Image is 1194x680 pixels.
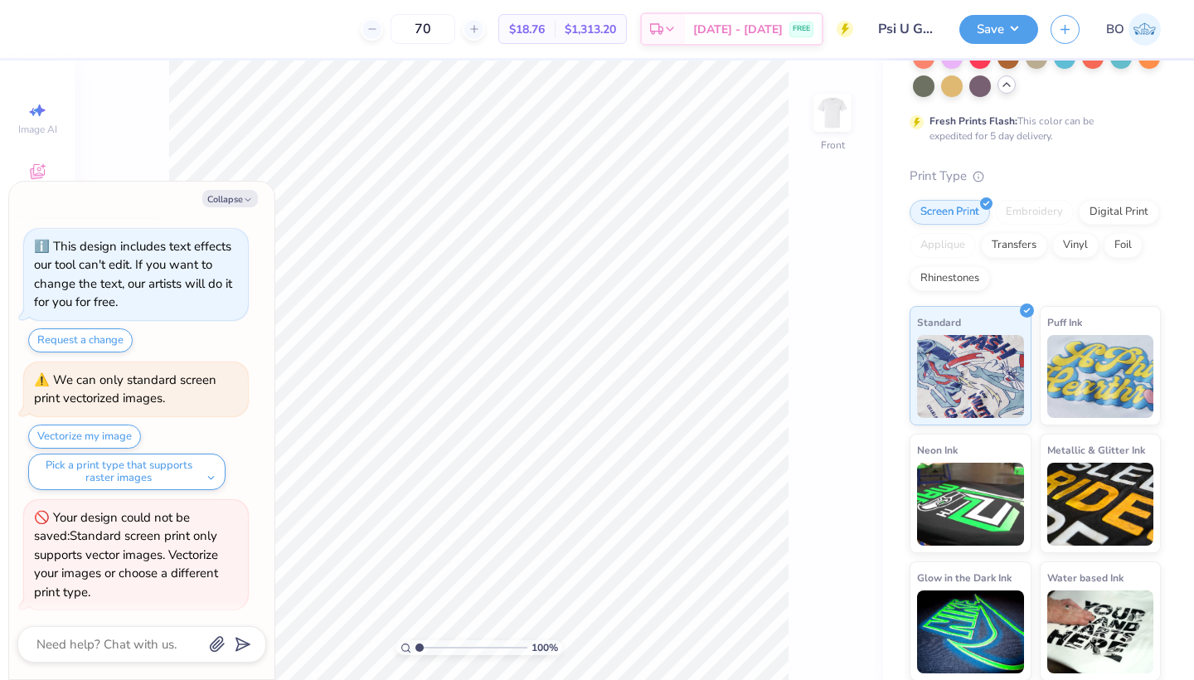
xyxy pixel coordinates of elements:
div: Embroidery [995,200,1074,225]
div: Screen Print [910,200,990,225]
img: Water based Ink [1047,590,1154,673]
div: This design includes text effects our tool can't edit. If you want to change the text, our artist... [34,238,232,311]
div: Digital Print [1079,200,1159,225]
button: Vectorize my image [28,425,141,449]
div: This color can be expedited for 5 day delivery. [929,114,1133,143]
div: Foil [1104,233,1143,258]
div: Transfers [981,233,1047,258]
button: Request a change [28,328,133,352]
img: Neon Ink [917,463,1024,546]
span: Neon Ink [917,441,958,459]
span: Glow in the Dark Ink [917,569,1012,586]
span: BO [1106,20,1124,39]
img: Brady Odell [1128,13,1161,46]
button: Save [959,15,1038,44]
span: Water based Ink [1047,569,1124,586]
input: – – [391,14,455,44]
span: FREE [793,23,810,35]
div: Front [821,138,845,153]
div: Applique [910,233,976,258]
span: Puff Ink [1047,313,1082,331]
div: Print Type [910,167,1161,186]
div: We can only standard screen print vectorized images. [34,372,216,407]
strong: Fresh Prints Flash: [929,114,1017,128]
button: Collapse [202,190,258,207]
img: Puff Ink [1047,335,1154,418]
span: [DATE] - [DATE] [693,21,783,38]
span: $1,313.20 [565,21,616,38]
span: Standard [917,313,961,331]
img: Front [816,96,849,129]
img: Standard [917,335,1024,418]
span: 100 % [531,640,558,655]
a: BO [1106,13,1161,46]
span: Image AI [18,123,57,136]
input: Untitled Design [866,12,947,46]
div: Your design could not be saved: Standard screen print only supports vector images. Vectorize your... [34,508,238,602]
img: Metallic & Glitter Ink [1047,463,1154,546]
span: Metallic & Glitter Ink [1047,441,1145,459]
button: Pick a print type that supports raster images [28,454,226,490]
div: Vinyl [1052,233,1099,258]
img: Glow in the Dark Ink [917,590,1024,673]
div: Rhinestones [910,266,990,291]
span: $18.76 [509,21,545,38]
